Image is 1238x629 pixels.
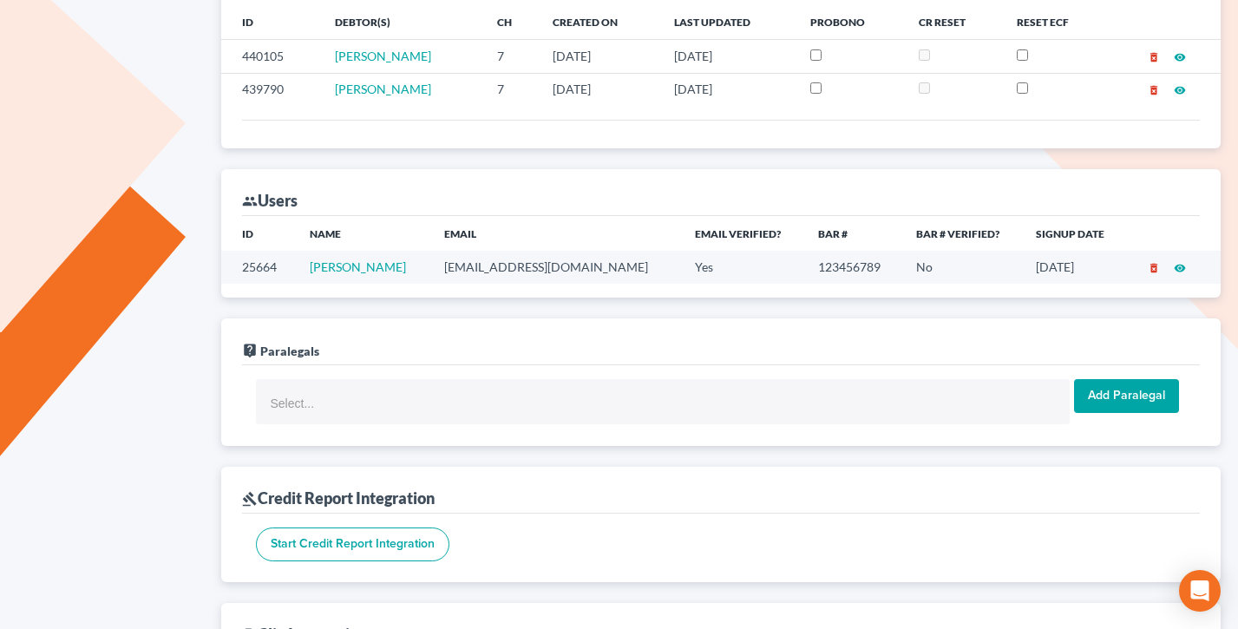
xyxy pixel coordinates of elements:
[1003,4,1107,39] th: Reset ECF
[660,40,796,73] td: [DATE]
[1148,82,1160,96] a: delete_forever
[804,216,902,251] th: Bar #
[242,193,258,209] i: group
[1148,51,1160,63] i: delete_forever
[221,216,297,251] th: ID
[483,40,539,73] td: 7
[260,344,319,358] span: Paralegals
[1074,379,1179,414] input: Add Paralegal
[221,40,321,73] td: 440105
[256,527,449,562] input: Start Credit Report Integration
[902,216,1023,251] th: Bar # Verified?
[242,343,258,358] i: live_help
[242,488,435,508] div: Credit Report Integration
[242,190,298,211] div: Users
[1174,51,1186,63] i: visibility
[1174,259,1186,274] a: visibility
[660,73,796,106] td: [DATE]
[296,216,430,251] th: Name
[539,4,660,39] th: Created On
[221,73,321,106] td: 439790
[221,4,321,39] th: ID
[905,4,1003,39] th: CR Reset
[539,73,660,106] td: [DATE]
[430,251,681,283] td: [EMAIL_ADDRESS][DOMAIN_NAME]
[681,216,804,251] th: Email Verified?
[321,4,483,39] th: Debtor(s)
[430,216,681,251] th: Email
[221,251,297,283] td: 25664
[1174,84,1186,96] i: visibility
[310,259,406,274] a: [PERSON_NAME]
[1022,251,1126,283] td: [DATE]
[804,251,902,283] td: 123456789
[539,40,660,73] td: [DATE]
[1174,49,1186,63] a: visibility
[1148,262,1160,274] i: delete_forever
[483,4,539,39] th: Ch
[1148,49,1160,63] a: delete_forever
[483,73,539,106] td: 7
[1174,82,1186,96] a: visibility
[681,251,804,283] td: Yes
[1022,216,1126,251] th: Signup Date
[660,4,796,39] th: Last Updated
[1148,84,1160,96] i: delete_forever
[1174,262,1186,274] i: visibility
[796,4,904,39] th: ProBono
[902,251,1023,283] td: No
[1179,570,1221,612] div: Open Intercom Messenger
[335,82,431,96] a: [PERSON_NAME]
[335,49,431,63] a: [PERSON_NAME]
[1148,259,1160,274] a: delete_forever
[242,491,258,507] i: gavel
